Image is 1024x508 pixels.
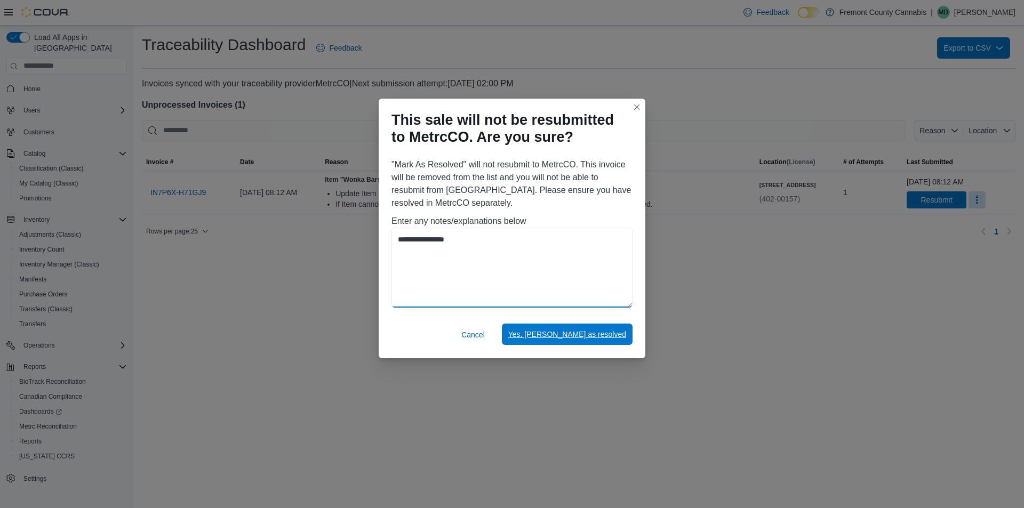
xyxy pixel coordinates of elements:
[508,329,626,340] span: Yes, [PERSON_NAME] as resolved
[502,324,633,345] button: Yes, [PERSON_NAME] as resolved
[391,158,633,311] div: "Mark As Resolved" will not resubmit to MetrcCO. This invoice will be removed from the list and y...
[457,324,489,345] button: Cancel
[391,111,624,146] h1: This sale will not be resubmitted to MetrcCO. Are you sure?
[453,324,493,345] button: Cancel
[391,215,633,311] div: Enter any notes/explanations below
[461,329,485,340] span: Cancel
[630,101,643,114] button: Closes this modal window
